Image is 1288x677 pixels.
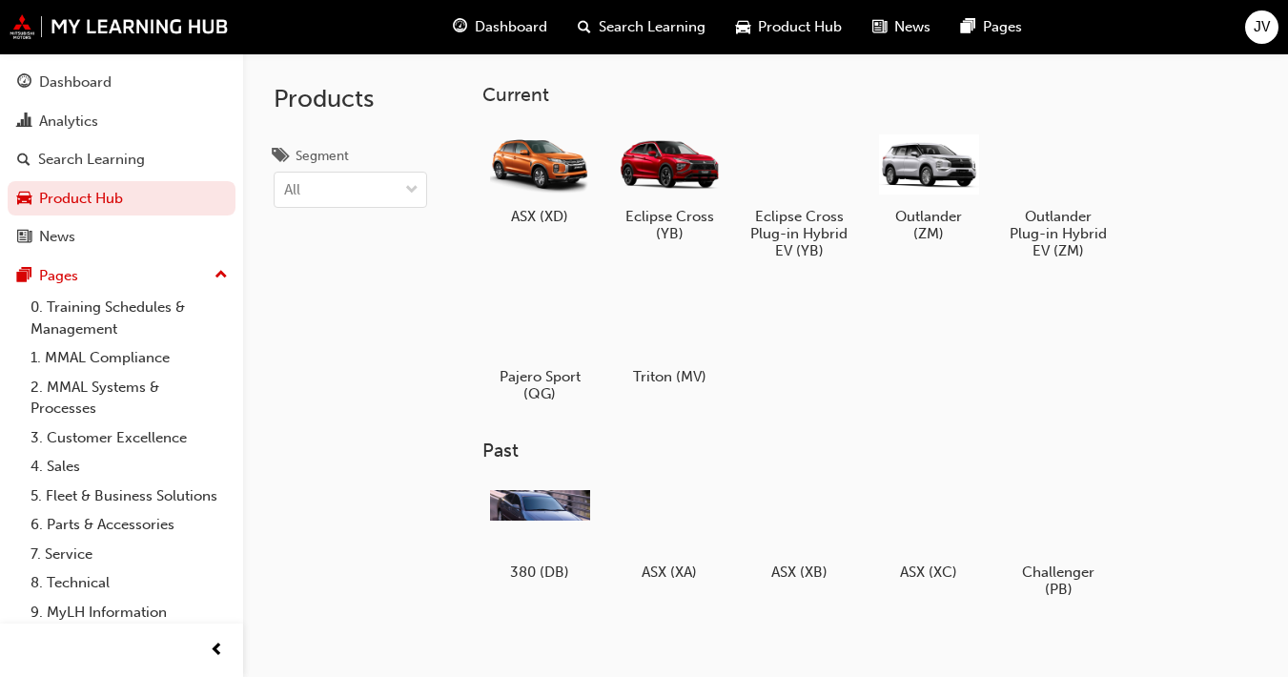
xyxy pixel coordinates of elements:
a: Eclipse Cross (YB) [612,121,726,249]
button: DashboardAnalyticsSearch LearningProduct HubNews [8,61,235,258]
span: up-icon [215,263,228,288]
a: 0. Training Schedules & Management [23,293,235,343]
h5: Outlander (ZM) [879,208,979,242]
span: Product Hub [758,16,842,38]
a: 8. Technical [23,568,235,598]
div: Segment [296,147,349,166]
a: ASX (XA) [612,478,726,588]
a: car-iconProduct Hub [721,8,857,47]
span: search-icon [578,15,591,39]
img: mmal [10,14,229,39]
a: 5. Fleet & Business Solutions [23,482,235,511]
a: 9. MyLH Information [23,598,235,627]
div: Pages [39,265,78,287]
a: Outlander (ZM) [871,121,986,249]
span: guage-icon [17,74,31,92]
a: 2. MMAL Systems & Processes [23,373,235,423]
div: Dashboard [39,72,112,93]
h3: Past [482,440,1257,462]
a: 1. MMAL Compliance [23,343,235,373]
span: Dashboard [475,16,547,38]
a: 380 (DB) [482,478,597,588]
a: Eclipse Cross Plug-in Hybrid EV (YB) [742,121,856,266]
span: prev-icon [210,639,224,663]
span: car-icon [17,191,31,208]
a: ASX (XD) [482,121,597,232]
a: Analytics [8,104,235,139]
a: ASX (XB) [742,478,856,588]
h5: 380 (DB) [490,564,590,581]
span: pages-icon [17,268,31,285]
span: guage-icon [453,15,467,39]
button: JV [1245,10,1278,44]
span: car-icon [736,15,750,39]
h5: Eclipse Cross Plug-in Hybrid EV (YB) [749,208,849,259]
a: news-iconNews [857,8,946,47]
a: Triton (MV) [612,281,726,392]
a: Search Learning [8,142,235,177]
h5: ASX (XA) [620,564,720,581]
a: ASX (XC) [871,478,986,588]
a: Outlander Plug-in Hybrid EV (ZM) [1001,121,1115,266]
h5: Outlander Plug-in Hybrid EV (ZM) [1009,208,1109,259]
div: News [39,226,75,248]
span: news-icon [17,229,31,246]
h5: Eclipse Cross (YB) [620,208,720,242]
span: Search Learning [599,16,705,38]
a: guage-iconDashboard [438,8,562,47]
span: JV [1254,16,1270,38]
h5: ASX (XD) [490,208,590,225]
a: Pajero Sport (QG) [482,281,597,409]
div: Search Learning [38,149,145,171]
button: Pages [8,258,235,294]
span: search-icon [17,152,31,169]
a: Dashboard [8,65,235,100]
a: Challenger (PB) [1001,478,1115,605]
a: 3. Customer Excellence [23,423,235,453]
span: down-icon [405,178,419,203]
span: pages-icon [961,15,975,39]
div: Analytics [39,111,98,133]
h5: ASX (XC) [879,564,979,581]
h5: Triton (MV) [620,368,720,385]
span: Pages [983,16,1022,38]
span: News [894,16,930,38]
div: All [284,179,300,201]
a: 6. Parts & Accessories [23,510,235,540]
span: chart-icon [17,113,31,131]
a: 7. Service [23,540,235,569]
h5: Pajero Sport (QG) [490,368,590,402]
a: search-iconSearch Learning [562,8,721,47]
h5: Challenger (PB) [1009,564,1109,598]
h5: ASX (XB) [749,564,849,581]
a: News [8,219,235,255]
a: 4. Sales [23,452,235,482]
a: pages-iconPages [946,8,1037,47]
a: Product Hub [8,181,235,216]
h3: Current [482,84,1257,106]
h2: Products [274,84,427,114]
span: news-icon [872,15,887,39]
span: tags-icon [274,149,288,166]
